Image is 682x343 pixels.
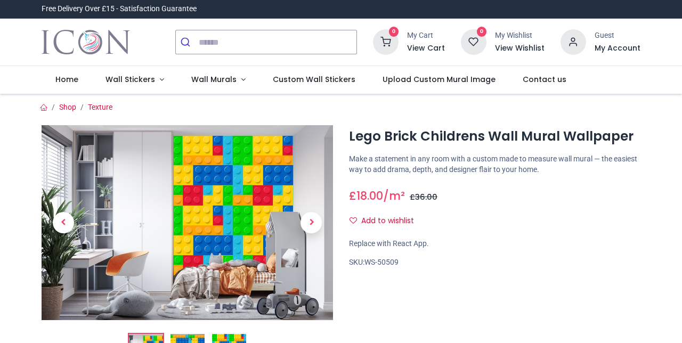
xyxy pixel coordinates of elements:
[273,74,355,85] span: Custom Wall Stickers
[53,212,74,233] span: Previous
[42,27,129,57] a: Logo of Icon Wall Stickers
[595,30,640,41] div: Guest
[415,192,437,202] span: 36.00
[42,154,85,291] a: Previous
[495,30,545,41] div: My Wishlist
[88,103,112,111] a: Texture
[349,212,423,230] button: Add to wishlistAdd to wishlist
[42,125,333,320] img: Lego Brick Childrens Wall Mural Wallpaper
[595,43,640,54] a: My Account
[191,74,237,85] span: Wall Murals
[407,43,445,54] a: View Cart
[350,217,357,224] i: Add to wishlist
[349,188,383,203] span: £
[42,27,129,57] img: Icon Wall Stickers
[410,192,437,202] span: £
[92,66,178,94] a: Wall Stickers
[349,257,640,268] div: SKU:
[417,4,640,14] iframe: Customer reviews powered by Trustpilot
[349,127,640,145] h1: Lego Brick Childrens Wall Mural Wallpaper
[301,212,322,233] span: Next
[373,37,399,46] a: 0
[461,37,486,46] a: 0
[407,30,445,41] div: My Cart
[356,188,383,203] span: 18.00
[383,188,405,203] span: /m²
[42,4,197,14] div: Free Delivery Over £15 - Satisfaction Guarantee
[349,154,640,175] p: Make a statement in any room with a custom made to measure wall mural — the easiest way to add dr...
[55,74,78,85] span: Home
[176,30,199,54] button: Submit
[59,103,76,111] a: Shop
[383,74,496,85] span: Upload Custom Mural Image
[349,239,640,249] div: Replace with React App.
[105,74,155,85] span: Wall Stickers
[177,66,259,94] a: Wall Murals
[389,27,399,37] sup: 0
[477,27,487,37] sup: 0
[495,43,545,54] a: View Wishlist
[289,154,333,291] a: Next
[523,74,566,85] span: Contact us
[364,258,399,266] span: WS-50509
